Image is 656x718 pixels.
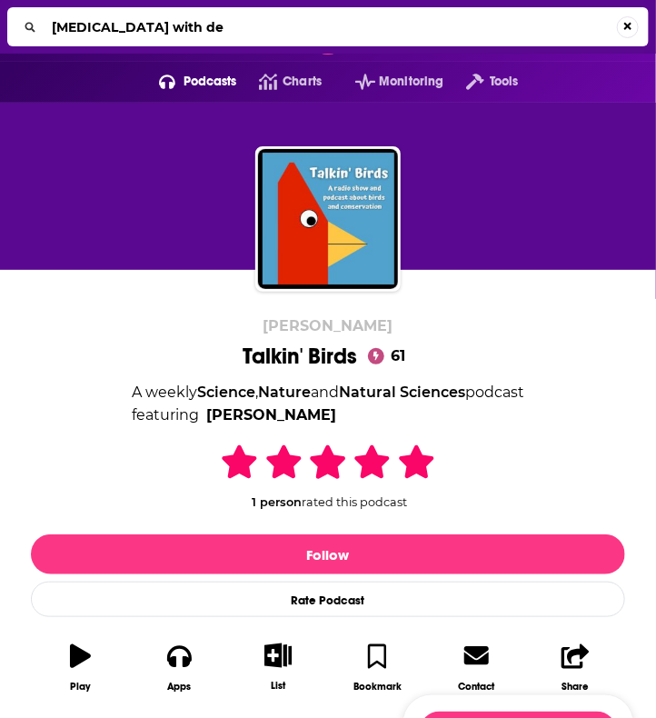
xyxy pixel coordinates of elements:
[229,632,328,703] button: List
[130,632,229,703] button: Apps
[252,495,302,509] span: 1 person
[283,69,322,95] span: Charts
[7,7,649,46] div: Search...
[137,67,237,96] button: open menu
[197,384,255,401] a: Science
[365,345,413,367] a: 61
[255,384,258,401] span: ,
[302,495,407,509] span: rated this podcast
[311,384,339,401] span: and
[272,680,286,692] div: List
[45,13,617,42] input: Search...
[168,681,192,693] div: Apps
[258,149,398,289] img: Talkin' Birds
[490,69,519,95] span: Tools
[562,681,590,693] div: Share
[328,632,427,703] button: Bookmark
[353,681,402,693] div: Bookmark
[263,317,393,334] span: [PERSON_NAME]
[206,404,336,427] a: Ray Brown
[379,69,443,95] span: Monitoring
[192,442,464,509] div: 1 personrated this podcast
[237,67,322,96] a: Charts
[526,632,625,703] button: Share
[31,582,625,617] div: Rate Podcast
[31,632,130,703] button: Play
[444,67,519,96] button: open menu
[132,381,524,427] div: A weekly podcast
[427,632,526,703] a: Contact
[373,345,413,367] span: 61
[132,404,524,427] span: featuring
[70,681,91,693] div: Play
[333,67,444,96] button: open menu
[459,680,495,693] div: Contact
[184,69,237,95] span: Podcasts
[258,384,311,401] a: Nature
[339,384,465,401] a: Natural Sciences
[31,534,625,574] button: Follow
